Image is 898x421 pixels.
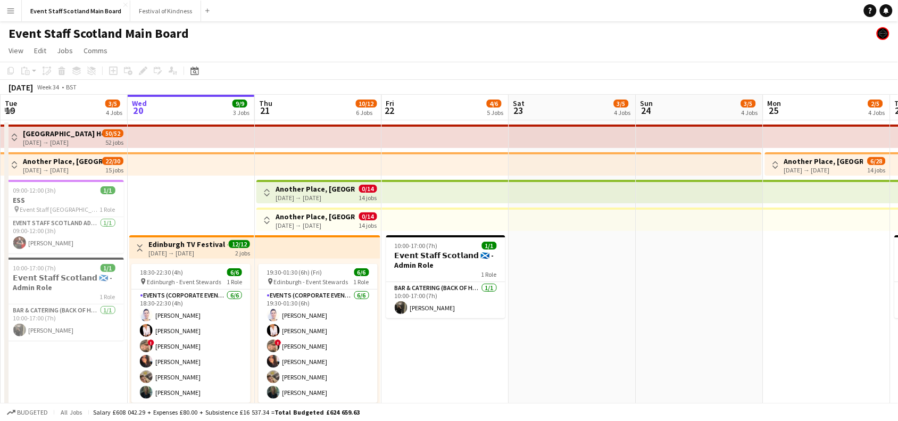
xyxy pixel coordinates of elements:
div: 3 Jobs [233,109,250,117]
span: 19 [3,104,17,117]
span: 1 Role [100,205,115,213]
a: Jobs [53,44,77,57]
app-job-card: 10:00-17:00 (7h)1/1𝗘𝘃𝗲𝗻𝘁 𝗦𝘁𝗮𝗳𝗳 𝗦𝗰𝗼𝘁𝗹𝗮𝗻𝗱 🏴󠁧󠁢󠁳󠁣󠁴󠁿 - Admin Role1 RoleBar & Catering (Back of House)1... [5,258,124,341]
h3: Edinburgh TV Festival - Event Stewards [148,240,228,249]
div: [DATE] → [DATE] [23,138,102,146]
span: 1/1 [101,186,115,194]
span: 3/5 [614,100,629,108]
div: [DATE] → [DATE] [784,166,863,174]
app-job-card: 19:30-01:30 (6h) (Fri)6/6 Edinburgh - Event Stewards1 RoleEvents (Corporate Event Staff)6/619:30-... [259,264,378,403]
div: [DATE] → [DATE] [148,249,228,257]
app-job-card: 18:30-22:30 (4h)6/6 Edinburgh - Event Stewards1 RoleEvents (Corporate Event Staff)6/618:30-22:30 ... [131,264,251,403]
span: 09:00-12:00 (3h) [13,186,56,194]
span: Mon [768,98,781,108]
span: 50/52 [102,129,123,137]
div: BST [66,83,77,91]
span: 3/5 [105,100,120,108]
div: [DATE] [9,82,33,93]
span: Sat [513,98,525,108]
div: 2 jobs [235,248,250,257]
div: 4 Jobs [106,109,122,117]
span: 1 Role [354,278,369,286]
span: 4/6 [487,100,502,108]
span: 10/12 [356,100,377,108]
a: Edit [30,44,51,57]
div: [DATE] → [DATE] [276,194,355,202]
span: Thu [259,98,272,108]
div: 14 jobs [359,220,377,229]
span: Jobs [57,46,73,55]
span: Total Budgeted £624 659.63 [275,408,360,416]
span: 6/6 [354,268,369,276]
span: Comms [84,46,107,55]
span: 22/30 [102,157,123,165]
span: Sun [641,98,653,108]
div: 52 jobs [105,137,123,146]
span: Edinburgh - Event Stewards [147,278,221,286]
a: Comms [79,44,112,57]
span: Wed [132,98,147,108]
span: 24 [639,104,653,117]
app-card-role: Bar & Catering (Back of House)1/110:00-17:00 (7h)[PERSON_NAME] [386,282,505,318]
div: [DATE] → [DATE] [276,221,355,229]
span: 3/5 [741,100,756,108]
span: Edinburgh - Event Stewards [274,278,348,286]
h3: 𝗘𝘃𝗲𝗻𝘁 𝗦𝘁𝗮𝗳𝗳 𝗦𝗰𝗼𝘁𝗹𝗮𝗻𝗱 🏴󠁧󠁢󠁳󠁣󠁴󠁿 - Admin Role [5,273,124,292]
span: 1 Role [481,270,497,278]
span: Tue [5,98,17,108]
h3: ESS [5,195,124,205]
span: 23 [512,104,525,117]
span: 22 [385,104,395,117]
span: 25 [766,104,781,117]
button: Event Staff Scotland Main Board [22,1,130,21]
app-card-role: Events (Corporate Event Staff)6/619:30-01:30 (6h)[PERSON_NAME][PERSON_NAME]![PERSON_NAME][PERSON_... [259,290,378,403]
span: 2/5 [868,100,883,108]
h3: Another Place, [GEOGRAPHIC_DATA] - Front of House [784,156,863,166]
span: 20 [130,104,147,117]
h3: Another Place, [GEOGRAPHIC_DATA] - Front of House [276,212,355,221]
span: View [9,46,23,55]
span: 10:00-17:00 (7h) [13,264,56,272]
h3: 𝗘𝘃𝗲𝗻𝘁 𝗦𝘁𝗮𝗳𝗳 𝗦𝗰𝗼𝘁𝗹𝗮𝗻𝗱 🏴󠁧󠁢󠁳󠁣󠁴󠁿 - Admin Role [386,251,505,270]
h3: [GEOGRAPHIC_DATA] Hotel - Service Staff [23,129,102,138]
button: Festival of Kindness [130,1,201,21]
app-job-card: 09:00-12:00 (3h)1/1ESS Event Staff [GEOGRAPHIC_DATA] - ESS1 RoleEVENT STAFF SCOTLAND ADMIN ROLE1/... [5,180,124,253]
span: ! [275,340,281,346]
div: 4 Jobs [742,109,758,117]
h3: Another Place, [GEOGRAPHIC_DATA] - Bartender [276,184,355,194]
span: 0/14 [359,185,377,193]
app-card-role: EVENT STAFF SCOTLAND ADMIN ROLE1/109:00-12:00 (3h)[PERSON_NAME] [5,217,124,253]
div: 4 Jobs [614,109,631,117]
span: 1/1 [101,264,115,272]
span: 6/6 [227,268,242,276]
span: 6/28 [868,157,886,165]
span: 10:00-17:00 (7h) [395,242,438,250]
span: Event Staff [GEOGRAPHIC_DATA] - ESS [20,205,100,213]
span: All jobs [59,408,84,416]
div: 14 jobs [359,193,377,202]
app-user-avatar: Event Staff Scotland [877,27,889,40]
span: 1/1 [482,242,497,250]
div: 4 Jobs [869,109,885,117]
h1: Event Staff Scotland Main Board [9,26,189,42]
span: ! [148,340,154,346]
span: 18:30-22:30 (4h) [140,268,183,276]
span: 12/12 [229,240,250,248]
span: 1 Role [227,278,242,286]
div: Salary £608 042.29 + Expenses £80.00 + Subsistence £16 537.34 = [93,408,360,416]
span: 21 [257,104,272,117]
div: [DATE] → [DATE] [23,166,102,174]
span: 19:30-01:30 (6h) (Fri) [267,268,322,276]
div: 14 jobs [868,165,886,174]
a: View [4,44,28,57]
div: 6 Jobs [356,109,377,117]
span: Fri [386,98,395,108]
app-job-card: 10:00-17:00 (7h)1/1𝗘𝘃𝗲𝗻𝘁 𝗦𝘁𝗮𝗳𝗳 𝗦𝗰𝗼𝘁𝗹𝗮𝗻𝗱 🏴󠁧󠁢󠁳󠁣󠁴󠁿 - Admin Role1 RoleBar & Catering (Back of House)1... [386,235,505,318]
div: 15 jobs [105,165,123,174]
app-card-role: Bar & Catering (Back of House)1/110:00-17:00 (7h)[PERSON_NAME] [5,304,124,341]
